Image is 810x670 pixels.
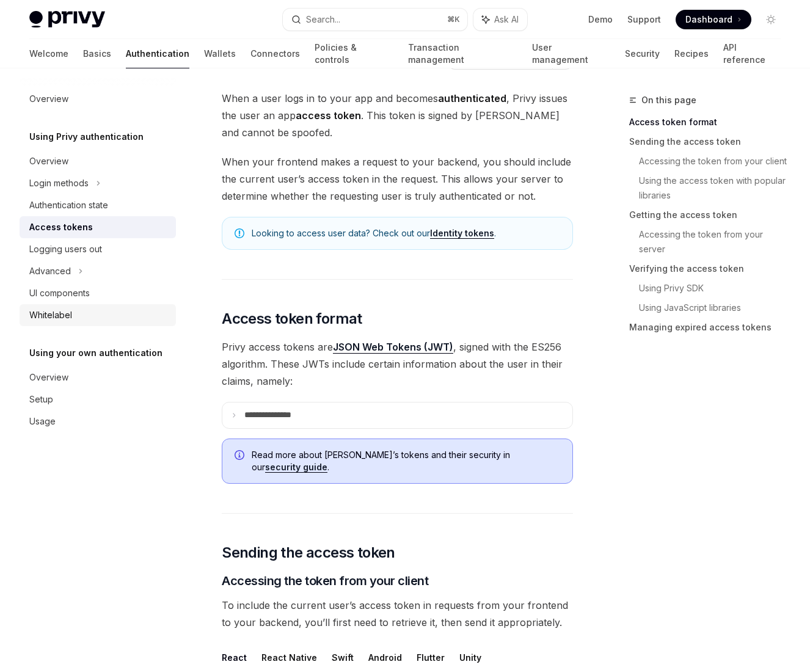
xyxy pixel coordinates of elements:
[222,90,573,141] span: When a user logs in to your app and becomes , Privy issues the user an app . This token is signed...
[685,13,732,26] span: Dashboard
[20,150,176,172] a: Overview
[296,109,361,122] strong: access token
[629,112,790,132] a: Access token format
[222,572,428,589] span: Accessing the token from your client
[674,39,709,68] a: Recipes
[29,154,68,169] div: Overview
[629,259,790,279] a: Verifying the access token
[29,92,68,106] div: Overview
[29,198,108,213] div: Authentication state
[723,39,781,68] a: API reference
[20,238,176,260] a: Logging users out
[250,39,300,68] a: Connectors
[235,228,244,238] svg: Note
[222,543,395,563] span: Sending the access token
[29,11,105,28] img: light logo
[532,39,610,68] a: User management
[639,225,790,259] a: Accessing the token from your server
[222,338,573,390] span: Privy access tokens are , signed with the ES256 algorithm. These JWTs include certain information...
[222,309,362,329] span: Access token format
[20,388,176,410] a: Setup
[29,39,68,68] a: Welcome
[29,264,71,279] div: Advanced
[20,194,176,216] a: Authentication state
[315,39,393,68] a: Policies & controls
[639,151,790,171] a: Accessing the token from your client
[204,39,236,68] a: Wallets
[29,129,144,144] h5: Using Privy authentication
[265,462,327,473] a: security guide
[20,366,176,388] a: Overview
[430,228,494,239] a: Identity tokens
[29,220,93,235] div: Access tokens
[629,318,790,337] a: Managing expired access tokens
[625,39,660,68] a: Security
[29,346,162,360] h5: Using your own authentication
[29,308,72,322] div: Whitelabel
[20,88,176,110] a: Overview
[438,92,506,104] strong: authenticated
[627,13,661,26] a: Support
[629,205,790,225] a: Getting the access token
[283,9,467,31] button: Search...⌘K
[29,286,90,300] div: UI components
[588,13,613,26] a: Demo
[20,216,176,238] a: Access tokens
[20,282,176,304] a: UI components
[473,9,527,31] button: Ask AI
[29,370,68,385] div: Overview
[222,153,573,205] span: When your frontend makes a request to your backend, you should include the current user’s access ...
[252,449,560,473] span: Read more about [PERSON_NAME]’s tokens and their security in our .
[222,597,573,631] span: To include the current user’s access token in requests from your frontend to your backend, you’ll...
[306,12,340,27] div: Search...
[761,10,781,29] button: Toggle dark mode
[126,39,189,68] a: Authentication
[29,242,102,257] div: Logging users out
[639,279,790,298] a: Using Privy SDK
[629,132,790,151] a: Sending the access token
[83,39,111,68] a: Basics
[29,414,56,429] div: Usage
[29,392,53,407] div: Setup
[252,227,560,239] span: Looking to access user data? Check out our .
[29,176,89,191] div: Login methods
[641,93,696,107] span: On this page
[639,171,790,205] a: Using the access token with popular libraries
[333,341,453,354] a: JSON Web Tokens (JWT)
[494,13,519,26] span: Ask AI
[639,298,790,318] a: Using JavaScript libraries
[20,410,176,432] a: Usage
[20,304,176,326] a: Whitelabel
[408,39,517,68] a: Transaction management
[447,15,460,24] span: ⌘ K
[676,10,751,29] a: Dashboard
[235,450,247,462] svg: Info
